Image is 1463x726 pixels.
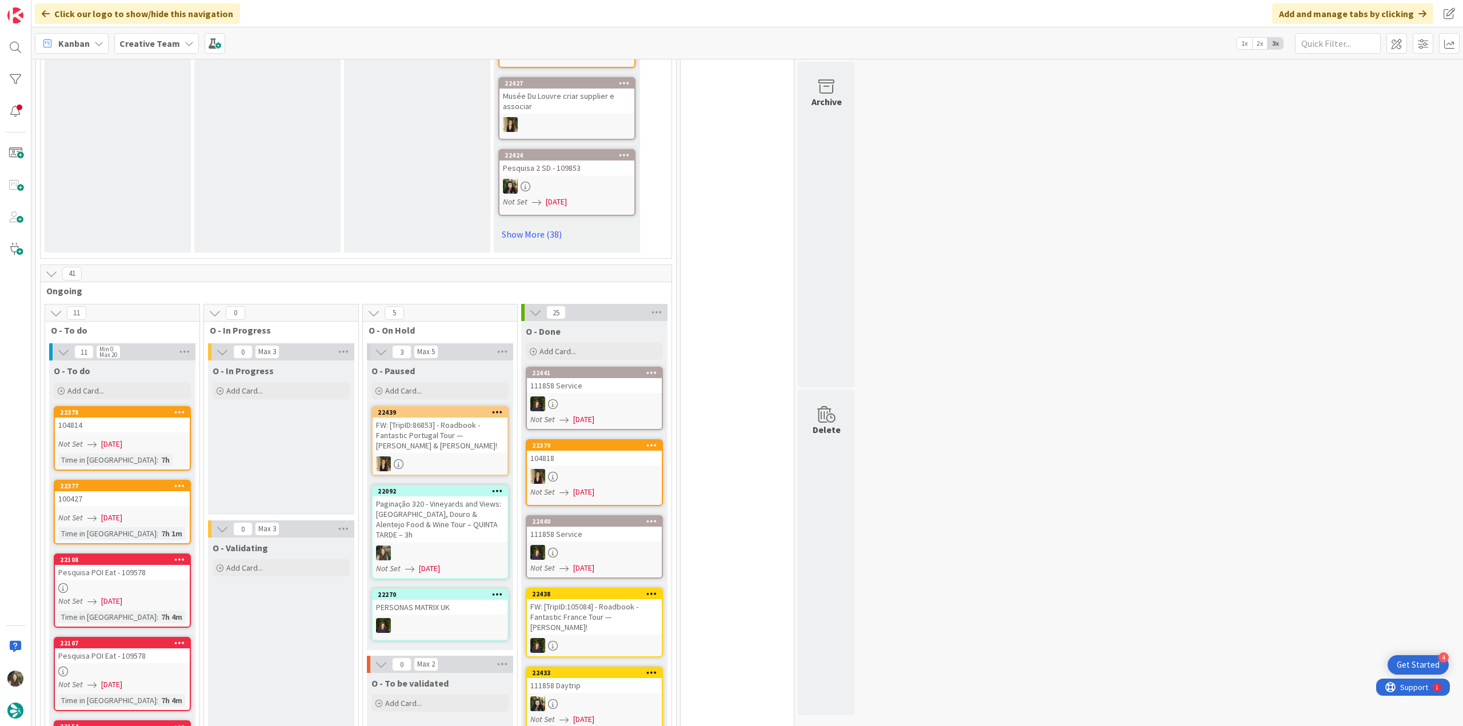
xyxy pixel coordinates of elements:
[532,669,662,677] div: 22433
[499,78,634,114] div: 22427Musée Du Louvre criar supplier e associar
[499,179,634,194] div: BC
[371,406,509,476] a: 22439FW: [TripID:86853] - Roadbook - Fantastic Portugal Tour — [PERSON_NAME] & [PERSON_NAME]!SP
[60,482,190,490] div: 22377
[527,638,662,653] div: MC
[573,713,594,725] span: [DATE]
[54,637,191,711] a: 22107Pesquisa POI Eat - 109578Not Set[DATE]Time in [GEOGRAPHIC_DATA]:7h 4m
[369,324,503,336] span: O - On Hold
[55,648,190,663] div: Pesquisa POI Eat - 109578
[392,345,411,359] span: 3
[499,150,634,175] div: 22424Pesquisa 2 SD - 109853
[7,7,23,23] img: Visit kanbanzone.com
[527,516,662,527] div: 22440
[505,79,634,87] div: 22427
[546,306,566,319] span: 25
[530,696,545,711] img: BC
[376,618,391,633] img: MC
[385,306,404,320] span: 5
[157,611,158,623] span: :
[55,481,190,506] div: 22377100427
[530,545,545,560] img: MC
[527,599,662,635] div: FW: [TripID:105084] - Roadbook - Fantastic France Tour — [PERSON_NAME]!
[373,407,507,418] div: 22439
[58,527,157,540] div: Time in [GEOGRAPHIC_DATA]
[60,556,190,564] div: 22108
[527,440,662,451] div: 22379
[1397,659,1440,671] div: Get Started
[99,346,113,352] div: Min 0
[157,694,158,707] span: :
[55,555,190,580] div: 22108Pesquisa POI Eat - 109578
[158,611,185,623] div: 7h 4m
[373,456,507,471] div: SP
[813,423,841,436] div: Delete
[58,454,157,466] div: Time in [GEOGRAPHIC_DATA]
[392,657,411,671] span: 0
[55,407,190,418] div: 22378
[59,5,62,14] div: 1
[233,522,253,536] span: 0
[573,414,594,426] span: [DATE]
[527,589,662,635] div: 22438FW: [TripID:105084] - Roadbook - Fantastic France Tour — [PERSON_NAME]!
[417,349,435,355] div: Max 5
[532,518,662,526] div: 22440
[505,151,634,159] div: 22424
[527,589,662,599] div: 22438
[527,396,662,411] div: MC
[527,545,662,560] div: MC
[58,679,83,689] i: Not Set
[503,196,527,207] i: Not Set
[373,618,507,633] div: MC
[539,346,576,356] span: Add Card...
[503,179,518,194] img: BC
[527,668,662,693] div: 22433111858 Daytrip
[376,563,401,573] i: Not Set
[158,527,185,540] div: 7h 1m
[60,408,190,416] div: 22378
[530,469,545,484] img: SP
[60,639,190,647] div: 22107
[67,386,104,396] span: Add Card...
[373,545,507,560] div: IG
[371,588,509,641] a: 22270PERSONAS MATRIX UKMC
[530,563,555,573] i: Not Set
[532,590,662,598] div: 22438
[99,352,117,358] div: Max 20
[527,378,662,393] div: 111858 Service
[373,407,507,453] div: 22439FW: [TripID:86853] - Roadbook - Fantastic Portugal Tour — [PERSON_NAME] & [PERSON_NAME]!
[376,545,391,560] img: IG
[54,406,191,471] a: 22378104814Not Set[DATE]Time in [GEOGRAPHIC_DATA]:7h
[1388,655,1449,675] div: Open Get Started checklist, remaining modules: 4
[371,485,509,579] a: 22092Paginação 320 - Vineyards and Views: [GEOGRAPHIC_DATA], Douro & Alentejo Food & Wine Tour – ...
[498,225,635,243] a: Show More (38)
[373,600,507,615] div: PERSONAS MATRIX UK
[157,527,158,540] span: :
[371,677,449,689] span: O - To be validated
[51,324,185,336] span: O - To do
[498,77,635,140] a: 22427Musée Du Louvre criar supplier e associarSP
[101,595,122,607] span: [DATE]
[499,78,634,89] div: 22427
[55,555,190,565] div: 22108
[573,562,594,574] span: [DATE]
[526,326,561,337] span: O - Done
[573,486,594,498] span: [DATE]
[54,365,90,376] span: O - To do
[527,368,662,393] div: 22441111858 Service
[101,438,122,450] span: [DATE]
[158,454,173,466] div: 7h
[532,369,662,377] div: 22441
[54,480,191,544] a: 22377100427Not Set[DATE]Time in [GEOGRAPHIC_DATA]:7h 1m
[58,694,157,707] div: Time in [GEOGRAPHIC_DATA]
[419,563,440,575] span: [DATE]
[378,591,507,599] div: 22270
[499,117,634,132] div: SP
[527,678,662,693] div: 111858 Daytrip
[7,671,23,687] img: IG
[373,496,507,542] div: Paginação 320 - Vineyards and Views: [GEOGRAPHIC_DATA], Douro & Alentejo Food & Wine Tour – QUINT...
[526,515,663,579] a: 22440111858 ServiceMCNot Set[DATE]
[74,345,94,359] span: 11
[385,698,422,708] span: Add Card...
[499,150,634,161] div: 22424
[55,418,190,432] div: 104814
